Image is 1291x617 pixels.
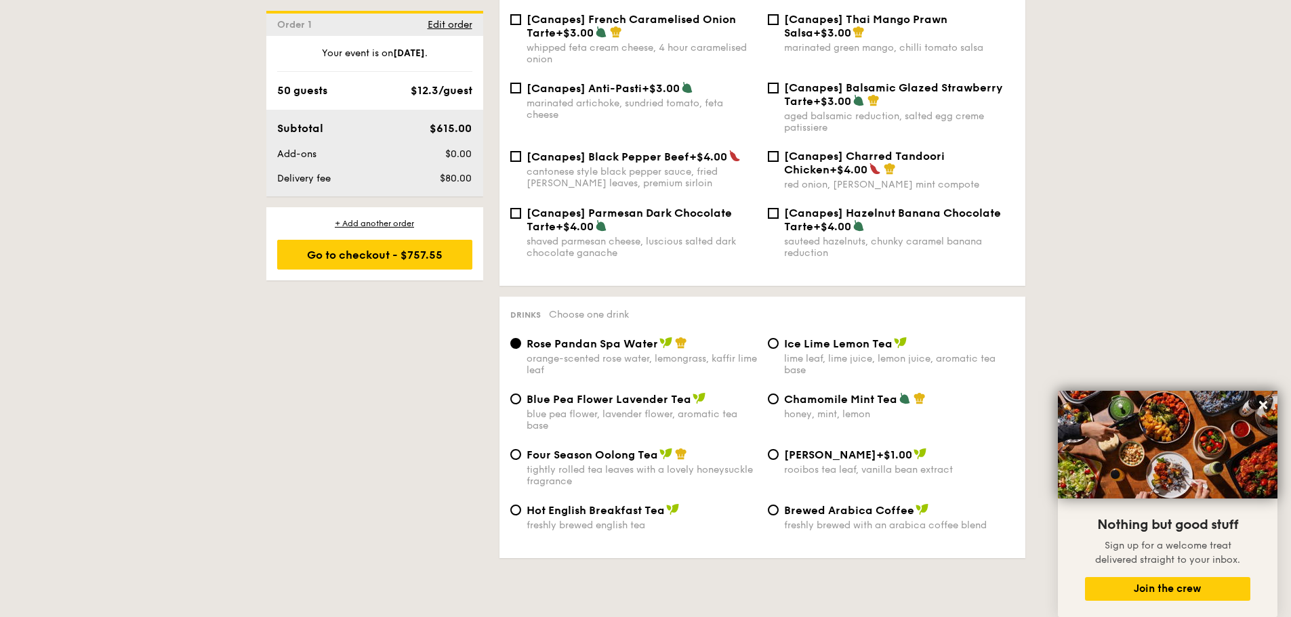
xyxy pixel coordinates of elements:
input: Rose Pandan Spa Waterorange-scented rose water, lemongrass, kaffir lime leaf [510,338,521,349]
img: icon-chef-hat.a58ddaea.svg [675,337,687,349]
img: icon-chef-hat.a58ddaea.svg [853,26,865,38]
div: aged balsamic reduction, salted egg creme patissiere [784,110,1015,133]
div: Go to checkout - $757.55 [277,240,472,270]
span: $80.00 [440,173,472,184]
div: marinated green mango, chilli tomato salsa [784,42,1015,54]
div: $12.3/guest [411,83,472,99]
input: [Canapes] Parmesan Dark Chocolate Tarte+$4.00shaved parmesan cheese, luscious salted dark chocola... [510,208,521,219]
span: $0.00 [445,148,472,160]
div: rooibos tea leaf, vanilla bean extract [784,464,1015,475]
div: blue pea flower, lavender flower, aromatic tea base [527,408,757,431]
span: Subtotal [277,122,323,135]
span: Order 1 [277,19,317,30]
div: freshly brewed english tea [527,519,757,531]
img: icon-vegetarian.fe4039eb.svg [899,392,911,404]
span: [Canapes] Charred Tandoori Chicken [784,150,945,176]
span: Choose one drink [549,309,629,320]
img: icon-vegetarian.fe4039eb.svg [595,26,607,38]
span: +$4.00 [813,220,851,233]
span: [Canapes] Parmesan Dark Chocolate Tarte [527,207,732,233]
img: icon-vegan.f8ff3823.svg [666,503,680,515]
span: +$4.00 [829,163,867,176]
span: +$3.00 [813,26,851,39]
img: icon-chef-hat.a58ddaea.svg [675,448,687,460]
span: Blue Pea Flower Lavender Tea [527,393,691,406]
input: [Canapes] Charred Tandoori Chicken+$4.00red onion, [PERSON_NAME] mint compote [768,151,779,162]
div: shaved parmesan cheese, luscious salted dark chocolate ganache [527,236,757,259]
div: sauteed hazelnuts, chunky caramel banana reduction [784,236,1015,259]
span: Delivery fee [277,173,331,184]
img: icon-vegetarian.fe4039eb.svg [595,219,607,232]
img: icon-vegetarian.fe4039eb.svg [853,219,865,232]
span: [Canapes] Thai Mango Prawn Salsa [784,13,947,39]
input: [Canapes] Hazelnut Banana Chocolate Tarte+$4.00sauteed hazelnuts, chunky caramel banana reduction [768,208,779,219]
img: icon-vegetarian.fe4039eb.svg [681,81,693,93]
div: honey, mint, lemon [784,408,1015,420]
span: [Canapes] Anti-Pasti [527,82,642,95]
img: icon-vegan.f8ff3823.svg [659,337,673,349]
span: +$3.00 [642,82,680,95]
span: Hot English Breakfast Tea [527,504,665,517]
img: icon-spicy.37a8142b.svg [869,163,881,175]
input: [Canapes] Thai Mango Prawn Salsa+$3.00marinated green mango, chilli tomato salsa [768,14,779,25]
input: Ice Lime Lemon Tealime leaf, lime juice, lemon juice, aromatic tea base [768,338,779,349]
span: +$4.00 [556,220,594,233]
input: Brewed Arabica Coffeefreshly brewed with an arabica coffee blend [768,505,779,515]
span: [PERSON_NAME] [784,448,876,461]
div: + Add another order [277,218,472,229]
img: icon-chef-hat.a58ddaea.svg [884,163,896,175]
input: [PERSON_NAME]+$1.00rooibos tea leaf, vanilla bean extract [768,449,779,460]
button: Close [1252,394,1274,416]
span: Sign up for a welcome treat delivered straight to your inbox. [1095,540,1240,566]
input: [Canapes] Anti-Pasti+$3.00marinated artichoke, sundried tomato, feta cheese [510,83,521,93]
input: [Canapes] French Caramelised Onion Tarte+$3.00whipped feta cream cheese, 4 hour caramelised onion [510,14,521,25]
img: icon-chef-hat.a58ddaea.svg [867,94,880,106]
span: Add-ons [277,148,316,160]
div: orange-scented rose water, lemongrass, kaffir lime leaf [527,353,757,376]
img: icon-vegan.f8ff3823.svg [659,448,673,460]
span: [Canapes] Hazelnut Banana Chocolate Tarte [784,207,1001,233]
span: [Canapes] Balsamic Glazed Strawberry Tarte [784,81,1003,108]
span: [Canapes] Black Pepper Beef [527,150,689,163]
input: Chamomile Mint Teahoney, mint, lemon [768,393,779,404]
strong: [DATE] [393,47,425,59]
span: $615.00 [430,122,472,135]
span: Rose Pandan Spa Water [527,337,658,350]
div: freshly brewed with an arabica coffee blend [784,519,1015,531]
img: icon-chef-hat.a58ddaea.svg [914,392,926,404]
span: +$4.00 [689,150,727,163]
img: icon-chef-hat.a58ddaea.svg [610,26,622,38]
span: Nothing but good stuff [1097,517,1238,533]
div: marinated artichoke, sundried tomato, feta cheese [527,98,757,121]
span: +$3.00 [556,26,594,39]
span: Edit order [428,19,472,30]
div: whipped feta cream cheese, 4 hour caramelised onion [527,42,757,65]
input: Blue Pea Flower Lavender Teablue pea flower, lavender flower, aromatic tea base [510,393,521,404]
input: Hot English Breakfast Teafreshly brewed english tea [510,505,521,515]
input: [Canapes] Black Pepper Beef+$4.00cantonese style black pepper sauce, fried [PERSON_NAME] leaves, ... [510,151,521,162]
span: Drinks [510,310,541,320]
img: icon-vegan.f8ff3823.svg [894,337,907,349]
span: Chamomile Mint Tea [784,393,897,406]
button: Join the crew [1085,577,1250,601]
span: +$1.00 [876,448,912,461]
span: [Canapes] French Caramelised Onion Tarte [527,13,736,39]
input: [Canapes] Balsamic Glazed Strawberry Tarte+$3.00aged balsamic reduction, salted egg creme patissiere [768,83,779,93]
div: cantonese style black pepper sauce, fried [PERSON_NAME] leaves, premium sirloin [527,166,757,189]
span: +$3.00 [813,95,851,108]
div: tightly rolled tea leaves with a lovely honeysuckle fragrance [527,464,757,487]
span: Brewed Arabica Coffee [784,504,914,517]
img: icon-vegan.f8ff3823.svg [916,503,929,515]
div: Your event is on . [277,47,472,72]
img: icon-vegan.f8ff3823.svg [693,392,706,404]
input: Four Season Oolong Teatightly rolled tea leaves with a lovely honeysuckle fragrance [510,449,521,460]
span: Four Season Oolong Tea [527,448,658,461]
img: icon-spicy.37a8142b.svg [729,150,741,162]
div: 50 guests [277,83,327,99]
img: DSC07876-Edit02-Large.jpeg [1058,391,1277,498]
img: icon-vegan.f8ff3823.svg [914,448,927,460]
span: Ice Lime Lemon Tea [784,337,893,350]
div: red onion, [PERSON_NAME] mint compote [784,179,1015,190]
img: icon-vegetarian.fe4039eb.svg [853,94,865,106]
div: lime leaf, lime juice, lemon juice, aromatic tea base [784,353,1015,376]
